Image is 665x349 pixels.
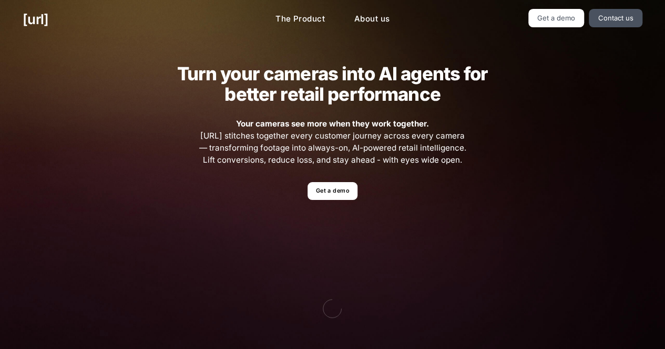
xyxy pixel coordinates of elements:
[589,9,642,27] a: Contact us
[267,9,333,29] a: The Product
[308,182,357,200] a: Get a demo
[528,9,585,27] a: Get a demo
[198,118,468,166] span: [URL] stitches together every customer journey across every camera — transforming footage into al...
[236,119,429,129] strong: Your cameras see more when they work together.
[23,9,48,29] a: [URL]
[160,64,504,104] h2: Turn your cameras into AI agents for better retail performance
[346,9,398,29] a: About us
